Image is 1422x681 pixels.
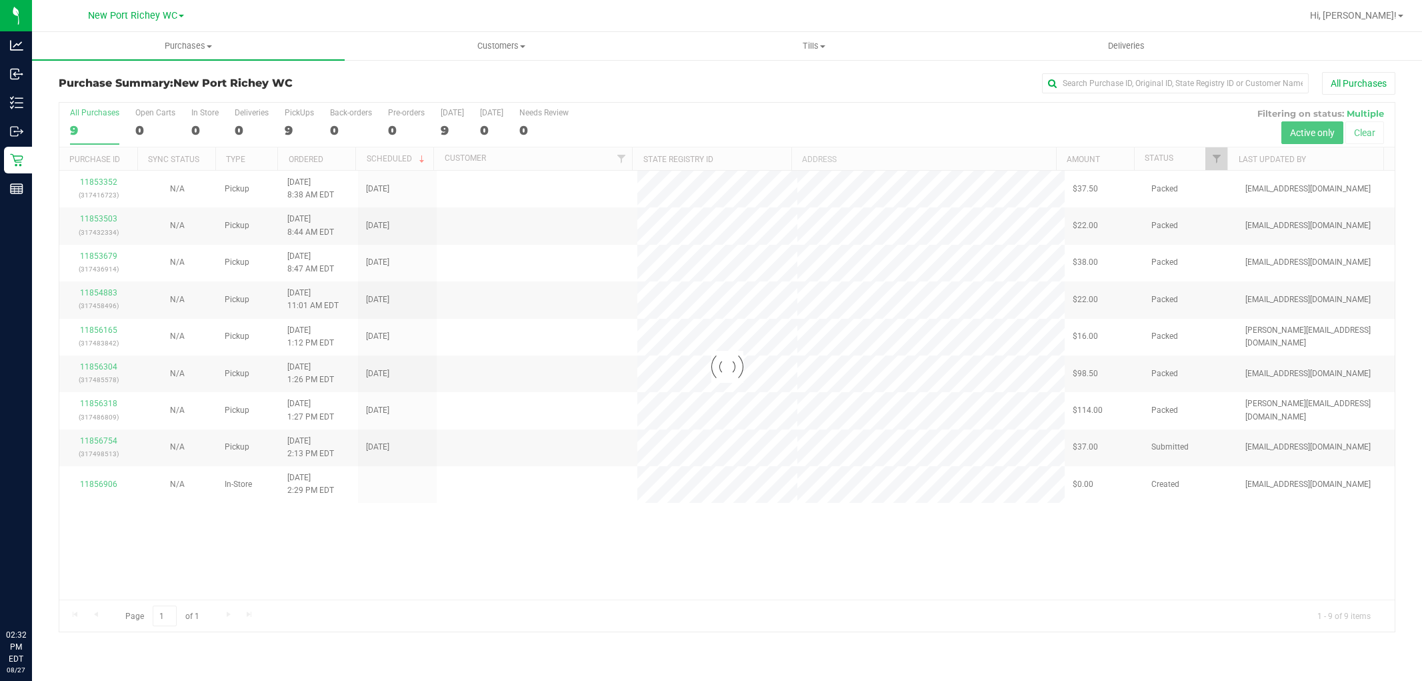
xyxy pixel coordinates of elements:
inline-svg: Retail [10,153,23,167]
span: Customers [345,40,657,52]
p: 02:32 PM EDT [6,629,26,665]
span: New Port Richey WC [88,10,177,21]
span: Purchases [32,40,345,52]
inline-svg: Inbound [10,67,23,81]
h3: Purchase Summary: [59,77,504,89]
inline-svg: Analytics [10,39,23,52]
input: Search Purchase ID, Original ID, State Registry ID or Customer Name... [1042,73,1309,93]
span: Hi, [PERSON_NAME]! [1310,10,1397,21]
inline-svg: Outbound [10,125,23,138]
p: 08/27 [6,665,26,675]
span: New Port Richey WC [173,77,293,89]
a: Deliveries [970,32,1283,60]
span: Deliveries [1090,40,1163,52]
a: Tills [657,32,970,60]
button: All Purchases [1322,72,1395,95]
span: Tills [658,40,969,52]
a: Customers [345,32,657,60]
a: Purchases [32,32,345,60]
inline-svg: Inventory [10,96,23,109]
inline-svg: Reports [10,182,23,195]
iframe: Resource center [13,574,53,614]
